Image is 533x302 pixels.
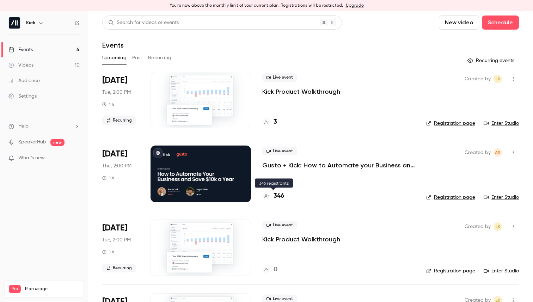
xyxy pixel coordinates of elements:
[25,286,79,292] span: Plan usage
[132,52,142,63] button: Past
[102,75,127,86] span: [DATE]
[18,123,29,130] span: Help
[262,221,297,229] span: Live event
[102,52,127,63] button: Upcoming
[465,75,491,83] span: Created by
[496,75,500,83] span: LK
[102,116,136,125] span: Recurring
[495,148,501,157] span: AR
[262,235,340,244] a: Kick Product Walkthrough
[494,222,502,231] span: Logan Kieller
[262,117,277,127] a: 3
[465,222,491,231] span: Created by
[484,267,519,275] a: Enter Studio
[484,194,519,201] a: Enter Studio
[50,139,65,146] span: new
[439,16,479,30] button: New video
[102,72,139,128] div: Sep 23 Tue, 11:00 AM (America/Los Angeles)
[426,194,475,201] a: Registration page
[102,249,114,255] div: 1 h
[102,175,114,181] div: 1 h
[465,148,491,157] span: Created by
[9,17,20,29] img: Kick
[26,19,35,26] h6: Kick
[494,75,502,83] span: Logan Kieller
[262,191,284,201] a: 346
[426,120,475,127] a: Registration page
[262,161,415,170] a: Gusto + Kick: How to Automate your Business and Save $10k a Year
[346,3,364,8] a: Upgrade
[148,52,172,63] button: Recurring
[102,146,139,202] div: Sep 25 Thu, 11:00 AM (America/Vancouver)
[102,264,136,272] span: Recurring
[102,41,124,49] h1: Events
[71,155,80,161] iframe: Noticeable Trigger
[102,236,131,244] span: Tue, 2:00 PM
[262,265,277,275] a: 0
[274,191,284,201] h4: 346
[274,117,277,127] h4: 3
[482,16,519,30] button: Schedule
[8,46,33,53] div: Events
[262,73,297,82] span: Live event
[102,220,139,276] div: Sep 30 Tue, 11:00 AM (America/Los Angeles)
[464,55,519,66] button: Recurring events
[8,123,80,130] li: help-dropdown-opener
[102,148,127,160] span: [DATE]
[102,101,114,107] div: 1 h
[262,147,297,155] span: Live event
[102,222,127,234] span: [DATE]
[484,120,519,127] a: Enter Studio
[274,265,277,275] h4: 0
[18,154,45,162] span: What's new
[496,222,500,231] span: LK
[8,93,37,100] div: Settings
[18,138,46,146] a: SpeakerHub
[108,19,179,26] div: Search for videos or events
[102,89,131,96] span: Tue, 2:00 PM
[426,267,475,275] a: Registration page
[8,62,33,69] div: Videos
[9,285,21,293] span: Pro
[102,162,131,170] span: Thu, 2:00 PM
[262,87,340,96] a: Kick Product Walkthrough
[494,148,502,157] span: Andrew Roth
[8,77,40,84] div: Audience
